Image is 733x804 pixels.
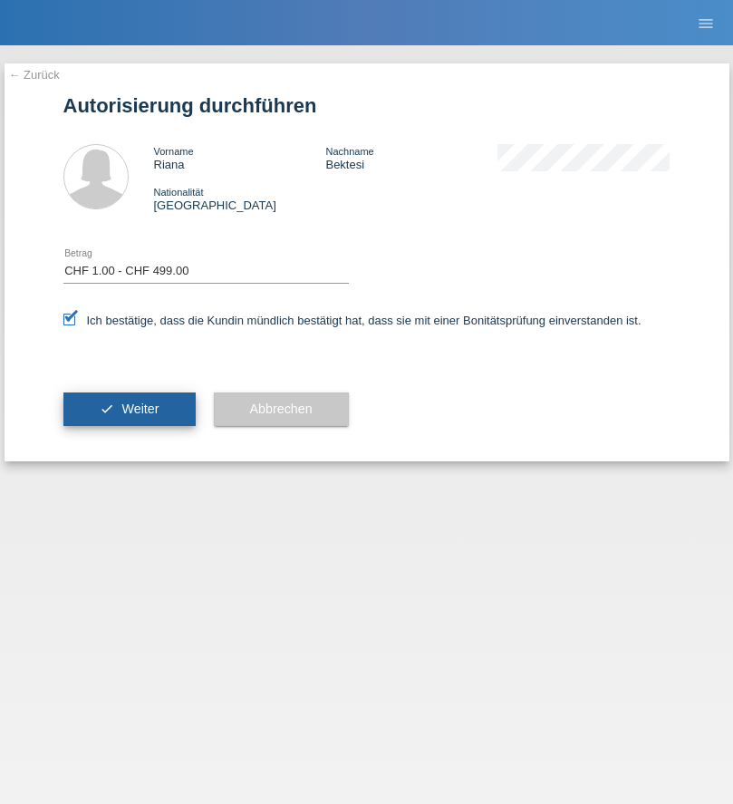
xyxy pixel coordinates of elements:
span: Weiter [121,402,159,416]
i: menu [697,15,715,33]
span: Nationalität [154,187,204,198]
button: Abbrechen [214,392,349,427]
a: menu [688,17,724,28]
div: [GEOGRAPHIC_DATA] [154,185,326,212]
span: Nachname [325,146,373,157]
span: Abbrechen [250,402,313,416]
label: Ich bestätige, dass die Kundin mündlich bestätigt hat, dass sie mit einer Bonitätsprüfung einvers... [63,314,641,327]
a: ← Zurück [9,68,60,82]
div: Bektesi [325,144,497,171]
span: Vorname [154,146,194,157]
h1: Autorisierung durchführen [63,94,670,117]
button: check Weiter [63,392,196,427]
div: Riana [154,144,326,171]
i: check [100,402,114,416]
